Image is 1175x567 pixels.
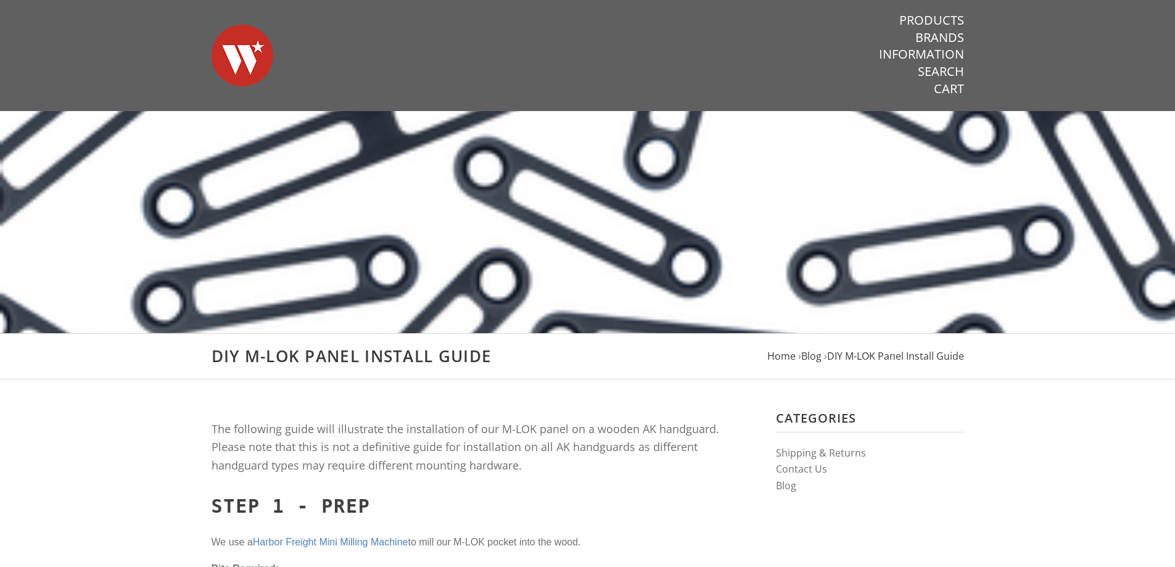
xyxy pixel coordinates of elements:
[212,346,964,366] h1: DIY M-LOK Panel Install Guide
[918,64,964,80] a: Search
[934,81,964,97] a: Cart
[798,348,822,365] li: ›
[827,349,964,363] a: DIY M-LOK Panel Install Guide
[899,12,964,28] a: Products
[212,12,273,99] img: Warsaw Wood Co.
[801,349,822,363] a: Blog
[776,446,866,460] a: Shipping & Returns
[212,495,371,517] span: Step 1 - Prep
[212,421,719,473] span: The following guide will illustrate the installation of our M-LOK panel on a wooden AK handguard....
[879,46,964,62] a: Information
[253,537,408,547] a: Harbor Freight Mini Milling Machine
[776,410,964,432] h3: Categories
[824,348,964,365] li: ›
[212,537,581,547] span: We use a to mill our M-LOK pocket into the wood.
[776,479,796,492] a: Blog
[776,462,827,476] a: Contact Us
[915,30,964,46] a: Brands
[767,349,796,363] a: Home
